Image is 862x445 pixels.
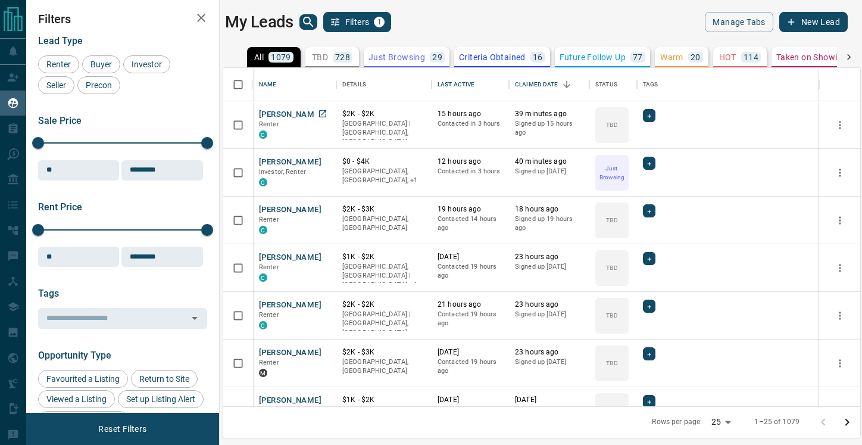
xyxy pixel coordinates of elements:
button: more [831,116,849,134]
p: HOT [719,53,736,61]
p: Toronto [342,167,426,185]
span: Renter [259,263,279,271]
p: Taken on Showings [776,53,852,61]
button: more [831,164,849,182]
button: [PERSON_NAME] [259,300,321,311]
p: Signed up [DATE] [515,310,583,319]
div: Status [589,68,637,101]
p: [DATE] [438,252,503,262]
div: condos.ca [259,226,267,234]
button: [PERSON_NAME] [259,157,321,168]
p: Signed up [DATE] [515,167,583,176]
div: Seller [38,76,74,94]
button: more [831,354,849,372]
p: Just Browsing [596,164,627,182]
button: [PERSON_NAME] [259,395,321,406]
button: Reset Filters [90,419,154,439]
p: Future Follow Up [560,53,626,61]
span: Opportunity Type [38,350,111,361]
p: [DATE] [438,395,503,405]
button: New Lead [779,12,848,32]
button: Sort [558,76,575,93]
p: [GEOGRAPHIC_DATA] | [GEOGRAPHIC_DATA], [GEOGRAPHIC_DATA] [342,119,426,147]
div: Last Active [438,68,474,101]
span: Renter [259,311,279,319]
p: TBD [606,216,617,225]
div: Name [259,68,277,101]
div: Buyer [82,55,120,73]
div: Investor [123,55,170,73]
button: [PERSON_NAME] [259,109,321,120]
span: + [647,157,651,169]
p: Contacted 19 hours ago [438,357,503,376]
p: $2K - $2K [342,300,426,310]
button: more [831,211,849,229]
div: Renter [38,55,79,73]
p: 19 hours ago [438,204,503,214]
p: Contacted in 3 hours [438,167,503,176]
div: condos.ca [259,273,267,282]
div: Last Active [432,68,509,101]
span: Renter [42,60,75,69]
button: Manage Tabs [705,12,773,32]
p: All [254,53,264,61]
p: 728 [335,53,350,61]
div: Precon [77,76,120,94]
p: Contacted 19 hours ago [438,310,503,328]
button: more [831,307,849,325]
span: Investor, Renter [259,168,306,176]
button: more [831,259,849,277]
span: Favourited a Listing [42,374,124,384]
p: 114 [744,53,758,61]
div: mrloft.ca [259,369,267,377]
div: condos.ca [259,130,267,139]
div: Details [336,68,432,101]
p: [DATE] [515,395,583,405]
a: Open in New Tab [315,106,330,122]
span: Seller [42,80,70,90]
span: Viewed a Listing [42,394,111,404]
div: + [643,204,655,217]
p: Contacted in 3 hours [438,119,503,129]
p: $2K - $3K [342,204,426,214]
p: Contacted 19 hours ago [438,262,503,281]
span: Set up Listing Alert [122,394,199,404]
span: Tags [38,288,59,299]
p: 21 hours ago [438,300,503,310]
div: + [643,252,655,265]
button: [PERSON_NAME] [259,252,321,263]
p: $2K - $3K [342,347,426,357]
button: [PERSON_NAME] [259,347,321,359]
p: 23 hours ago [515,252,583,262]
div: Set up Listing Alert [118,390,204,408]
div: + [643,347,655,360]
p: [GEOGRAPHIC_DATA], [GEOGRAPHIC_DATA] [342,357,426,376]
p: [DATE] [438,347,503,357]
div: condos.ca [259,178,267,186]
span: Return to Site [135,374,193,384]
p: 23 hours ago [515,347,583,357]
p: [GEOGRAPHIC_DATA], [GEOGRAPHIC_DATA] [342,214,426,233]
span: + [647,396,651,407]
p: Warm [660,53,683,61]
p: Just Browsing [368,53,425,61]
span: Precon [82,80,116,90]
p: 40 minutes ago [515,157,583,167]
span: Lead Type [38,35,83,46]
p: 77 [633,53,643,61]
p: Toronto [342,405,426,433]
p: 15 hours ago [438,109,503,119]
p: $2K - $2K [342,109,426,119]
p: 16 [533,53,543,61]
p: Signed up [DATE] [515,262,583,272]
div: 25 [707,413,735,431]
div: Claimed Date [509,68,589,101]
span: Renter [259,359,279,366]
p: 1–25 of 1079 [754,417,799,427]
p: Signed up [DATE] [515,357,583,367]
p: [GEOGRAPHIC_DATA] | [GEOGRAPHIC_DATA], [GEOGRAPHIC_DATA] [342,310,426,338]
span: Rent Price [38,201,82,213]
div: Details [342,68,366,101]
div: + [643,109,655,122]
div: Return to Site [131,370,198,388]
